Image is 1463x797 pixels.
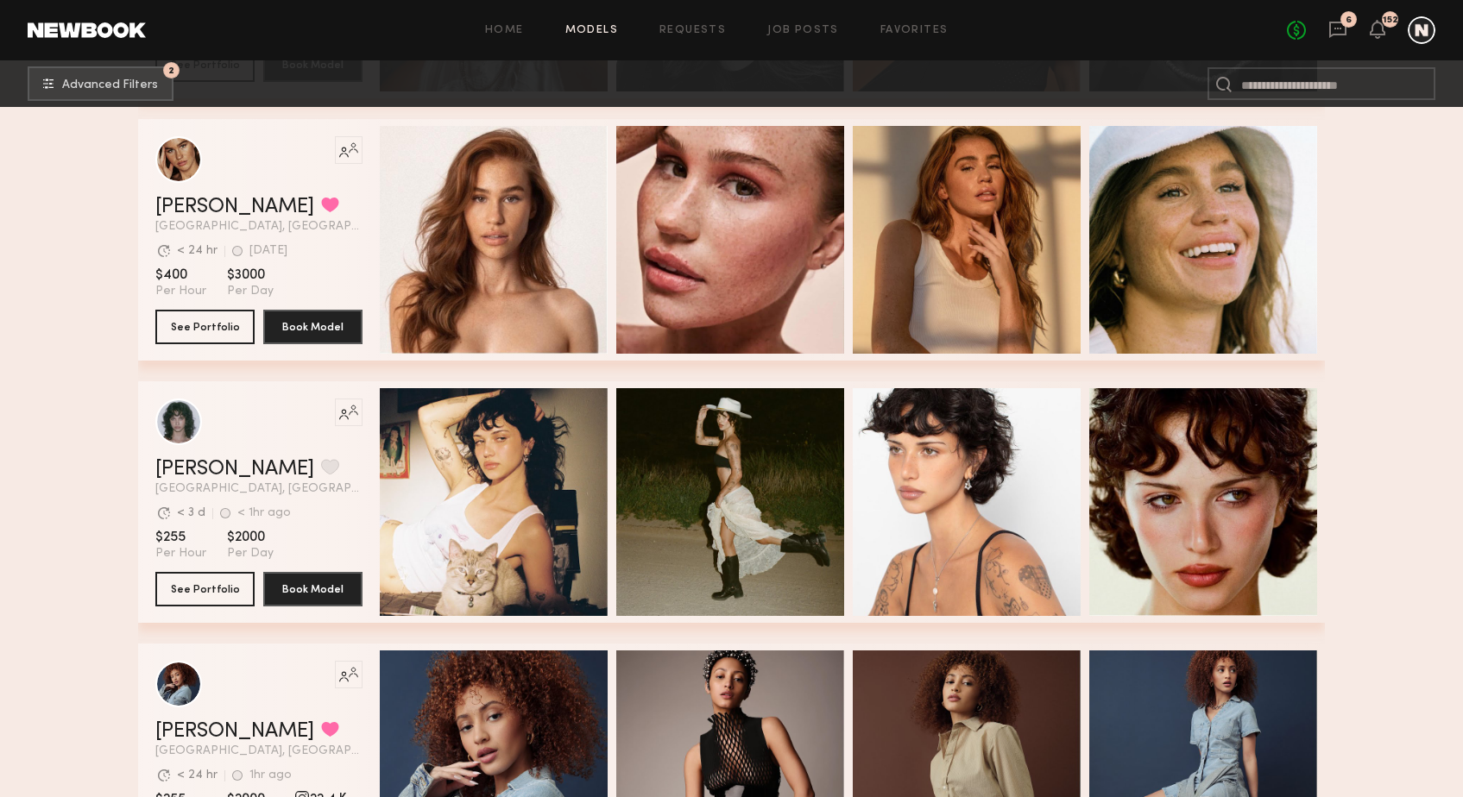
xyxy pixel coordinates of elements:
span: Per Hour [155,284,206,299]
div: [DATE] [249,245,287,257]
div: 152 [1383,16,1398,25]
a: [PERSON_NAME] [155,459,314,480]
span: $3000 [227,267,274,284]
span: Per Hour [155,546,206,562]
div: 1hr ago [249,769,292,781]
a: Models [565,25,618,36]
button: See Portfolio [155,572,255,606]
a: Requests [659,25,726,36]
div: < 24 hr [177,245,218,257]
button: 2Advanced Filters [28,66,173,101]
div: < 24 hr [177,769,218,781]
span: [GEOGRAPHIC_DATA], [GEOGRAPHIC_DATA] [155,745,363,757]
div: < 3 d [177,507,205,519]
span: Advanced Filters [62,79,158,91]
div: < 1hr ago [237,507,291,519]
a: Job Posts [767,25,839,36]
span: $255 [155,529,206,546]
a: [PERSON_NAME] [155,721,314,742]
span: $400 [155,267,206,284]
span: [GEOGRAPHIC_DATA], [GEOGRAPHIC_DATA] [155,221,363,233]
button: Book Model [263,310,363,344]
a: [PERSON_NAME] [155,197,314,217]
span: Per Day [227,546,274,562]
button: See Portfolio [155,310,255,344]
button: Book Model [263,572,363,606]
span: [GEOGRAPHIC_DATA], [GEOGRAPHIC_DATA] [155,483,363,495]
span: 2 [168,66,174,74]
a: Home [485,25,524,36]
a: Favorites [880,25,949,36]
a: 6 [1328,20,1347,41]
div: 6 [1346,16,1352,25]
span: $2000 [227,529,274,546]
span: Per Day [227,284,274,299]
